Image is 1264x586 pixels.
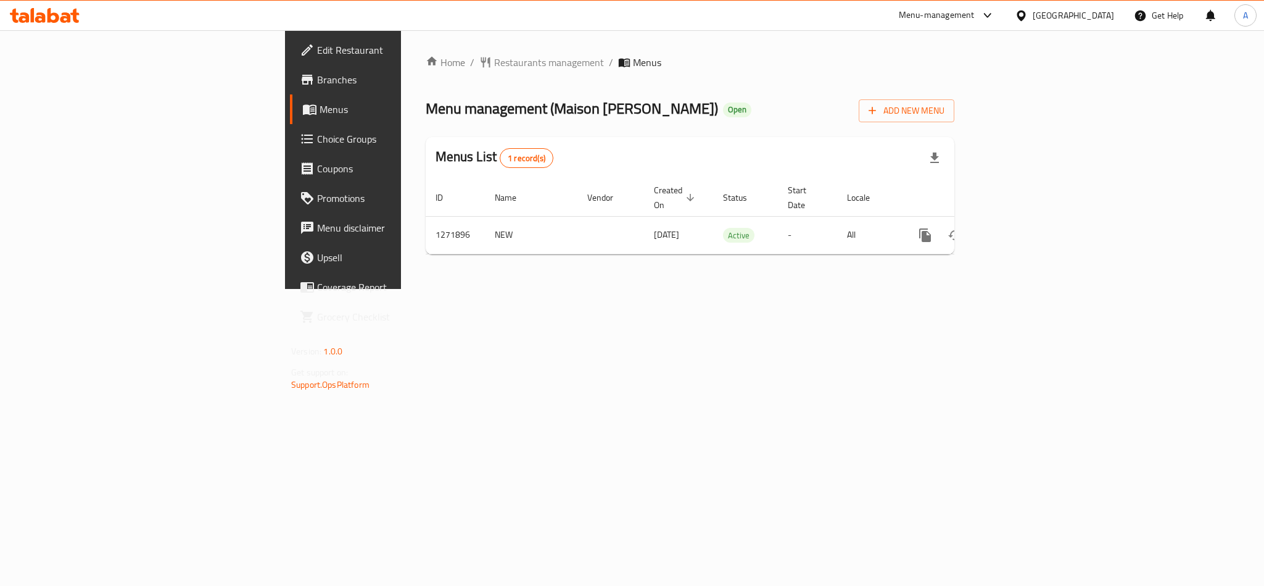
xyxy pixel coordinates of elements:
button: Add New Menu [859,99,954,122]
a: Menus [290,94,496,124]
span: Menus [633,55,661,70]
a: Upsell [290,243,496,272]
span: [DATE] [654,227,679,243]
span: Upsell [317,250,486,265]
div: Open [723,103,751,117]
span: Version: [291,343,321,359]
span: Coverage Report [317,280,486,295]
th: Actions [901,179,1039,217]
span: Active [723,228,754,243]
span: A [1243,9,1248,22]
span: Grocery Checklist [317,309,486,324]
li: / [609,55,613,70]
h2: Menus List [436,148,553,168]
div: Total records count [500,148,553,168]
span: Edit Restaurant [317,43,486,57]
span: Vendor [587,190,629,205]
div: Export file [920,143,949,173]
button: Change Status [940,220,970,250]
a: Promotions [290,183,496,213]
span: 1.0.0 [323,343,342,359]
td: - [778,216,837,254]
span: Coupons [317,161,486,176]
span: Menu management ( Maison [PERSON_NAME] ) [426,94,718,122]
span: Restaurants management [494,55,604,70]
div: Menu-management [899,8,975,23]
span: Menus [320,102,486,117]
span: 1 record(s) [500,153,553,164]
a: Branches [290,65,496,94]
a: Edit Restaurant [290,35,496,65]
span: Menu disclaimer [317,220,486,235]
span: Created On [654,183,698,212]
span: ID [436,190,459,205]
span: Promotions [317,191,486,206]
table: enhanced table [426,179,1039,254]
td: All [837,216,901,254]
span: Open [723,104,751,115]
span: Get support on: [291,364,348,380]
span: Branches [317,72,486,87]
span: Choice Groups [317,132,486,146]
span: Locale [847,190,886,205]
a: Choice Groups [290,124,496,154]
a: Support.OpsPlatform [291,377,370,393]
span: Name [495,190,532,205]
span: Start Date [788,183,822,212]
nav: breadcrumb [426,55,954,70]
a: Menu disclaimer [290,213,496,243]
td: NEW [485,216,577,254]
a: Grocery Checklist [290,302,496,332]
div: [GEOGRAPHIC_DATA] [1033,9,1114,22]
span: Status [723,190,763,205]
button: more [911,220,940,250]
a: Coupons [290,154,496,183]
a: Restaurants management [479,55,604,70]
span: Add New Menu [869,103,944,119]
a: Coverage Report [290,272,496,302]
